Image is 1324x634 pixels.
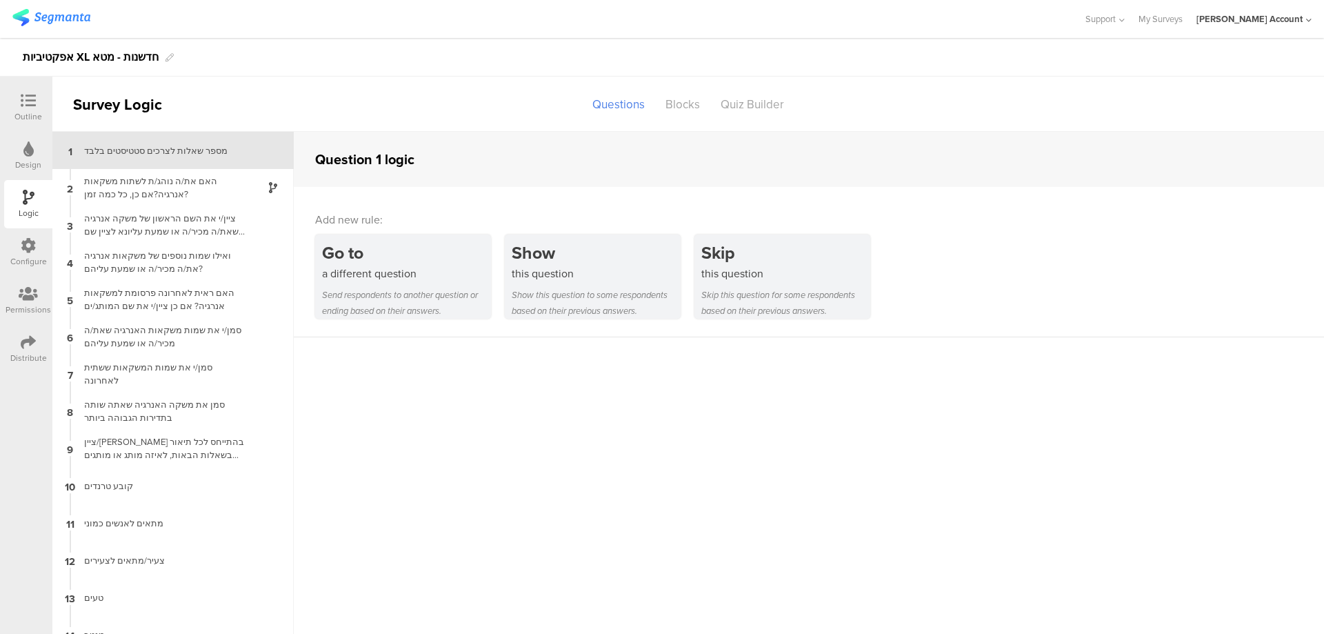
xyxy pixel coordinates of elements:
[701,287,870,319] div: Skip this question for some respondents based on their previous answers.
[68,366,73,382] span: 7
[76,361,248,387] div: סמן/י את שמות המשקאות ששתית לאחרונה
[67,217,73,232] span: 3
[23,46,159,68] div: אפקטיביות XL חדשנות - מטא
[19,207,39,219] div: Logic
[701,240,870,266] div: Skip
[1196,12,1303,26] div: [PERSON_NAME] Account
[67,255,73,270] span: 4
[65,553,75,568] span: 12
[14,110,42,123] div: Outline
[315,149,414,170] div: Question 1 logic
[76,554,248,567] div: צעיר/מתאים לצעירים
[6,304,51,316] div: Permissions
[512,266,681,281] div: this question
[65,590,75,605] span: 13
[76,249,248,275] div: ואילו שמות נוספים של משקאות אנרגיה את/ה מכיר/ה או שמעת עליהם?
[65,478,75,493] span: 10
[76,324,248,350] div: סמן/י את שמות משקאות האנרגיה שאת/ה מכיר/ה או שמעת עליהם
[52,93,211,116] div: Survey Logic
[76,286,248,313] div: האם ראית לאחרונה פרסומת למשקאות אנרגיה? אם כן ציין/י את שם המותג/ים
[10,255,47,268] div: Configure
[76,175,248,201] div: האם את/ה נוהג/ת לשתות משקאות אנרגיה?אם כן, כל כמה זמן?
[67,441,73,456] span: 9
[512,240,681,266] div: Show
[66,515,74,531] span: 11
[322,266,491,281] div: a different question
[1085,12,1116,26] span: Support
[710,92,794,117] div: Quiz Builder
[76,435,248,462] div: ציין/[PERSON_NAME] בהתייחס לכל תיאור בשאלות הבאות, לאיזה מותג או מותגים היא מתאימה:
[67,180,73,195] span: 2
[76,479,248,493] div: קובע טרנדים
[12,9,90,26] img: segmanta logo
[76,212,248,238] div: ציין/י את השם הראשון של משקה אנרגיה שאת/ה מכיר/ה או שמעת עליונא לציין שם אחד בלבד
[76,591,248,604] div: טעים
[67,292,73,307] span: 5
[655,92,710,117] div: Blocks
[15,159,41,171] div: Design
[10,352,47,364] div: Distribute
[76,398,248,424] div: סמן את משקה האנרגיה שאתה שותה בתדירות הגבוהה ביותר
[67,329,73,344] span: 6
[582,92,655,117] div: Questions
[315,212,1304,228] div: Add new rule:
[322,240,491,266] div: Go to
[76,517,248,530] div: מתאים לאנשים כמוני
[322,287,491,319] div: Send respondents to another question or ending based on their answers.
[68,143,72,158] span: 1
[76,144,248,157] div: מספר שאלות לצרכים סטטיסטים בלבד
[67,404,73,419] span: 8
[512,287,681,319] div: Show this question to some respondents based on their previous answers.
[701,266,870,281] div: this question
